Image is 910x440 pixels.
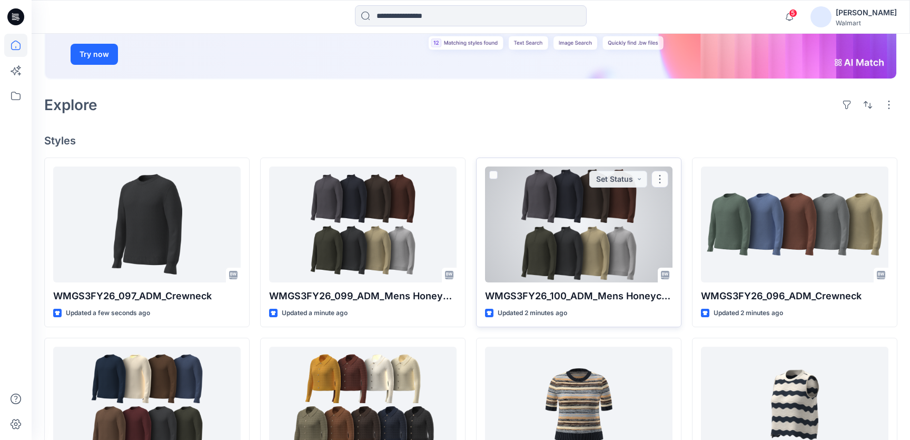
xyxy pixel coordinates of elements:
div: Walmart [836,19,897,27]
a: WMGS3FY26_100_ADM_Mens Honeycomb Quarter Zip [485,167,672,282]
p: WMGS3FY26_097_ADM_Crewneck [53,289,241,304]
p: Updated a few seconds ago [66,308,150,319]
button: Try now [71,44,118,65]
p: WMGS3FY26_099_ADM_Mens Honeycomb Quarter Zip [269,289,457,304]
div: [PERSON_NAME] [836,6,897,19]
p: WMGS3FY26_100_ADM_Mens Honeycomb Quarter Zip [485,289,672,304]
a: WMGS3FY26_099_ADM_Mens Honeycomb Quarter Zip [269,167,457,282]
h2: Explore [44,96,97,113]
img: avatar [810,6,832,27]
p: Updated a minute ago [282,308,348,319]
span: 5 [789,9,797,17]
p: Updated 2 minutes ago [714,308,783,319]
a: WMGS3FY26_097_ADM_Crewneck [53,167,241,282]
p: Updated 2 minutes ago [498,308,567,319]
p: WMGS3FY26_096_ADM_Crewneck [701,289,888,304]
h4: Styles [44,134,897,147]
a: WMGS3FY26_096_ADM_Crewneck [701,167,888,282]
